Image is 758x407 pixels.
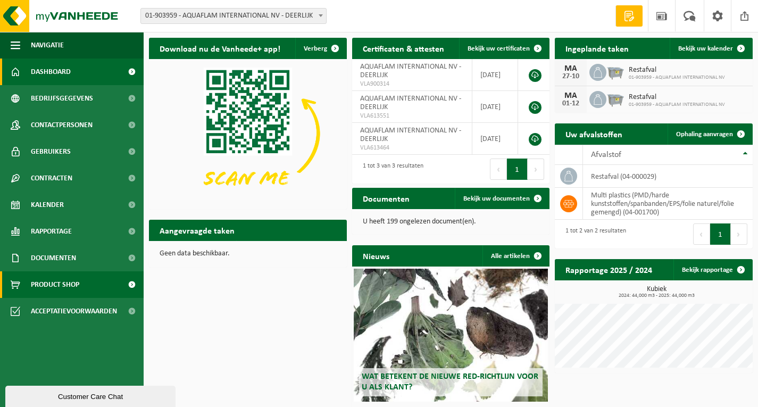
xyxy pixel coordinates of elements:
[354,269,547,402] a: Wat betekent de nieuwe RED-richtlijn voor u als klant?
[676,131,733,138] span: Ophaling aanvragen
[362,372,538,391] span: Wat betekent de nieuwe RED-richtlijn voor u als klant?
[472,91,518,123] td: [DATE]
[468,45,530,52] span: Bekijk uw certificaten
[31,298,117,325] span: Acceptatievoorwaarden
[555,259,663,280] h2: Rapportage 2025 / 2024
[560,92,581,100] div: MA
[583,165,753,188] td: restafval (04-000029)
[472,123,518,155] td: [DATE]
[606,62,624,80] img: WB-2500-GAL-GY-01
[583,188,753,220] td: multi plastics (PMD/harde kunststoffen/spanbanden/EPS/folie naturel/folie gemengd) (04-001700)
[629,93,725,102] span: Restafval
[463,195,530,202] span: Bekijk uw documenten
[693,223,710,245] button: Previous
[352,38,455,59] h2: Certificaten & attesten
[31,192,64,218] span: Kalender
[507,159,528,180] button: 1
[668,123,752,145] a: Ophaling aanvragen
[459,38,548,59] a: Bekijk uw certificaten
[31,218,72,245] span: Rapportage
[731,223,747,245] button: Next
[555,123,633,144] h2: Uw afvalstoffen
[678,45,733,52] span: Bekijk uw kalender
[528,159,544,180] button: Next
[363,218,539,226] p: U heeft 199 ongelezen document(en).
[357,157,423,181] div: 1 tot 3 van 3 resultaten
[149,220,245,240] h2: Aangevraagde taken
[560,293,753,298] span: 2024: 44,000 m3 - 2025: 44,000 m3
[31,112,93,138] span: Contactpersonen
[149,59,347,207] img: Download de VHEPlus App
[560,286,753,298] h3: Kubiek
[31,32,64,59] span: Navigatie
[482,245,548,267] a: Alle artikelen
[360,112,464,120] span: VLA613551
[31,271,79,298] span: Product Shop
[710,223,731,245] button: 1
[560,222,626,246] div: 1 tot 2 van 2 resultaten
[31,165,72,192] span: Contracten
[591,151,621,159] span: Afvalstof
[141,9,326,23] span: 01-903959 - AQUAFLAM INTERNATIONAL NV - DEERLIJK
[455,188,548,209] a: Bekijk uw documenten
[140,8,327,24] span: 01-903959 - AQUAFLAM INTERNATIONAL NV - DEERLIJK
[472,59,518,91] td: [DATE]
[560,100,581,107] div: 01-12
[560,73,581,80] div: 27-10
[31,245,76,271] span: Documenten
[360,63,461,79] span: AQUAFLAM INTERNATIONAL NV - DEERLIJK
[629,102,725,108] span: 01-903959 - AQUAFLAM INTERNATIONAL NV
[149,38,291,59] h2: Download nu de Vanheede+ app!
[606,89,624,107] img: WB-2500-GAL-GY-01
[560,64,581,73] div: MA
[304,45,327,52] span: Verberg
[555,38,639,59] h2: Ingeplande taken
[160,250,336,258] p: Geen data beschikbaar.
[352,188,420,209] h2: Documenten
[295,38,346,59] button: Verberg
[360,80,464,88] span: VLA900314
[360,127,461,143] span: AQUAFLAM INTERNATIONAL NV - DEERLIJK
[629,74,725,81] span: 01-903959 - AQUAFLAM INTERNATIONAL NV
[31,138,71,165] span: Gebruikers
[31,59,71,85] span: Dashboard
[490,159,507,180] button: Previous
[670,38,752,59] a: Bekijk uw kalender
[31,85,93,112] span: Bedrijfsgegevens
[629,66,725,74] span: Restafval
[352,245,400,266] h2: Nieuws
[5,384,178,407] iframe: chat widget
[673,259,752,280] a: Bekijk rapportage
[360,144,464,152] span: VLA613464
[360,95,461,111] span: AQUAFLAM INTERNATIONAL NV - DEERLIJK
